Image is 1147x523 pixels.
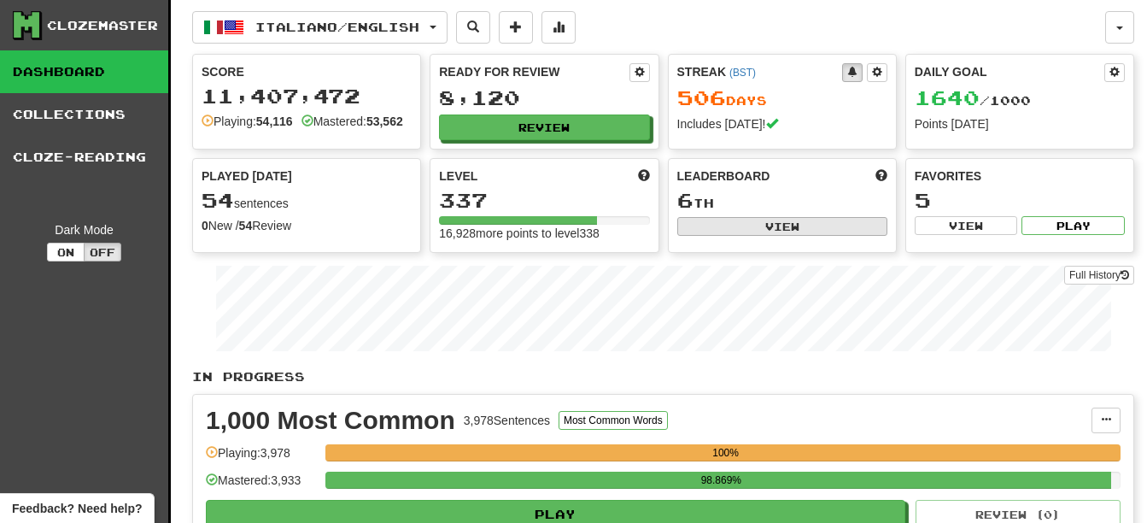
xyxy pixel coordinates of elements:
div: Daily Goal [915,63,1104,82]
div: 16,928 more points to level 338 [439,225,649,242]
span: Played [DATE] [202,167,292,185]
span: 506 [677,85,726,109]
div: 3,978 Sentences [464,412,550,429]
div: 337 [439,190,649,211]
div: Ready for Review [439,63,629,80]
span: Italiano / English [255,20,419,34]
div: New / Review [202,217,412,234]
div: Dark Mode [13,221,155,238]
div: Playing: 3,978 [206,444,317,473]
strong: 54 [239,219,253,232]
a: (BST) [729,67,756,79]
span: / 1000 [915,93,1031,108]
span: 1640 [915,85,980,109]
div: 8,120 [439,87,649,109]
div: Score [202,63,412,80]
button: More stats [541,11,576,44]
button: Italiano/English [192,11,448,44]
button: Most Common Words [559,411,668,430]
button: Review [439,115,649,140]
div: Favorites [915,167,1125,185]
strong: 54,116 [256,115,293,128]
div: Mastered: [301,113,403,130]
div: sentences [202,190,412,212]
button: Search sentences [456,11,490,44]
button: On [47,243,85,261]
span: 6 [677,188,693,212]
div: 100% [331,444,1121,461]
span: This week in points, UTC [875,167,887,185]
button: Add sentence to collection [499,11,533,44]
strong: 53,562 [366,115,403,128]
div: 5 [915,190,1125,211]
span: 54 [202,188,234,212]
p: In Progress [192,368,1134,385]
strong: 0 [202,219,208,232]
span: Leaderboard [677,167,770,185]
div: 1,000 Most Common [206,408,455,433]
div: Day s [677,87,887,109]
div: Streak [677,63,842,80]
div: Clozemaster [47,17,158,34]
button: View [677,217,887,236]
div: Includes [DATE]! [677,115,887,132]
div: th [677,190,887,212]
button: Off [84,243,121,261]
button: Play [1021,216,1125,235]
button: View [915,216,1018,235]
div: 98.869% [331,472,1111,489]
div: Mastered: 3,933 [206,472,317,500]
span: Open feedback widget [12,500,142,517]
a: Full History [1064,266,1134,285]
div: Playing: [202,113,293,130]
span: Level [439,167,477,185]
div: 11,407,472 [202,85,412,107]
div: Points [DATE] [915,115,1125,132]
